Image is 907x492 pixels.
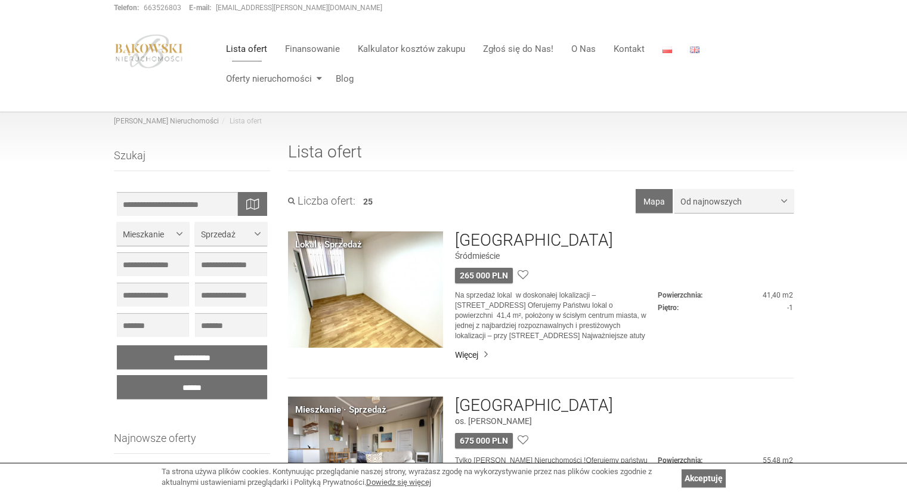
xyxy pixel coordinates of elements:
[189,4,211,12] strong: E-mail:
[674,189,794,213] button: Od najnowszych
[237,192,267,216] div: Wyszukaj na mapie
[658,456,702,466] dt: Powierzchnia:
[690,47,699,53] img: English
[201,228,252,240] span: Sprzedaż
[216,4,382,12] a: [EMAIL_ADDRESS][PERSON_NAME][DOMAIN_NAME]
[605,37,654,61] a: Kontakt
[295,404,386,416] div: Mieszkanie · Sprzedaż
[195,222,267,246] button: Sprzedaż
[349,37,474,61] a: Kalkulator kosztów zakupu
[455,397,613,415] a: [GEOGRAPHIC_DATA]
[474,37,562,61] a: Zgłoś się do Nas!
[288,231,443,348] img: Lokal Sprzedaż Katowice Śródmieście
[114,150,271,171] h3: Szukaj
[680,196,779,208] span: Od najnowszych
[114,432,271,454] h3: Najnowsze oferty
[114,34,184,69] img: logo
[295,239,362,251] div: Lokal · Sprzedaż
[455,349,793,361] a: Więcej
[219,116,262,126] li: Lista ofert
[123,228,174,240] span: Mieszkanie
[363,197,373,206] span: 25
[658,290,702,301] dt: Powierzchnia:
[682,469,726,487] a: Akceptuję
[217,67,327,91] a: Oferty nieruchomości
[455,250,793,262] figure: Śródmieście
[455,433,513,448] div: 675 000 PLN
[366,478,431,487] a: Dowiedz się więcej
[455,415,793,427] figure: os. [PERSON_NAME]
[455,290,658,342] p: Na sprzedaż lokal w doskonałej lokalizacji – [STREET_ADDRESS] Oferujemy Państwu lokal o powierzch...
[658,290,793,301] dd: 41,40 m2
[114,117,219,125] a: [PERSON_NAME] Nieruchomości
[217,37,276,61] a: Lista ofert
[327,67,354,91] a: Blog
[658,456,793,466] dd: 55,48 m2
[663,47,672,53] img: Polski
[144,4,181,12] a: 663526803
[455,268,513,283] div: 265 000 PLN
[288,143,794,171] h1: Lista ofert
[636,189,673,213] button: Mapa
[455,231,613,250] a: [GEOGRAPHIC_DATA]
[658,303,679,313] dt: Piętro:
[162,466,676,488] div: Ta strona używa plików cookies. Kontynuując przeglądanie naszej strony, wyrażasz zgodę na wykorzy...
[562,37,605,61] a: O Nas
[288,195,355,207] h3: Liczba ofert:
[117,222,189,246] button: Mieszkanie
[658,303,793,313] dd: -1
[114,4,139,12] strong: Telefon:
[276,37,349,61] a: Finansowanie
